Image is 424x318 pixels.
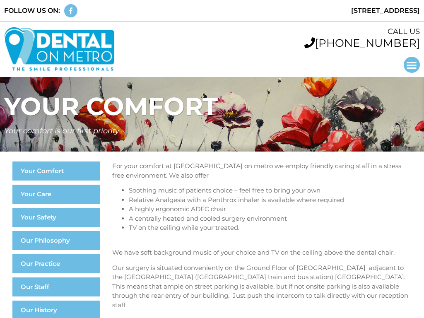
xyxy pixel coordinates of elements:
[12,254,100,273] a: Our Practice
[12,208,100,227] a: Your Safety
[4,127,420,135] h5: Your comfort is our first priority
[216,6,420,16] div: [STREET_ADDRESS]
[12,277,100,296] a: Our Staff
[12,185,100,204] a: Your Care
[404,57,420,73] div: Menu Toggle
[4,6,60,16] div: FOLLOW US ON:
[123,26,420,37] div: CALL US
[4,94,420,119] h1: YOUR COMFORT
[129,205,412,214] li: A highly ergonomic ADEC chair
[112,161,412,180] p: For your comfort at [GEOGRAPHIC_DATA] on metro we employ friendly caring staff in a stress free e...
[112,263,412,310] p: Our surgery is situated conveniently on the Ground Floor of [GEOGRAPHIC_DATA] adjacent to the [GE...
[112,248,395,256] span: We have soft background music of your choice and TV on the ceiling above the dental chair.
[304,36,420,50] a: [PHONE_NUMBER]
[129,186,412,195] li: Soothing music of patients choice – feel free to bring your own
[129,223,412,233] li: TV on the ceiling while your treated.
[129,195,412,205] li: Relative Analgesia with a Penthrox inhaler is available where required
[129,214,412,224] li: A centrally heated and cooled surgery environment
[12,161,100,181] a: Your Comfort
[12,231,100,250] a: Our Philosophy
